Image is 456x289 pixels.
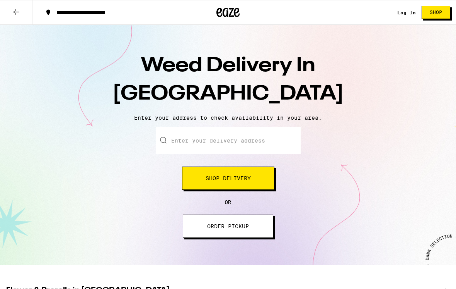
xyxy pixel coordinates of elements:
div: Log In [397,10,416,15]
span: OR [225,199,231,205]
span: Shop Delivery [206,175,251,181]
button: ORDER PICKUP [183,215,273,238]
input: Enter your delivery address [156,127,301,154]
button: Shop [422,6,450,19]
span: ORDER PICKUP [207,224,249,229]
span: [GEOGRAPHIC_DATA] [112,84,344,104]
button: Shop Delivery [182,167,274,190]
span: Shop [430,10,442,15]
p: Enter your address to check availability in your area. [8,115,448,121]
h1: Weed Delivery In [93,52,363,108]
